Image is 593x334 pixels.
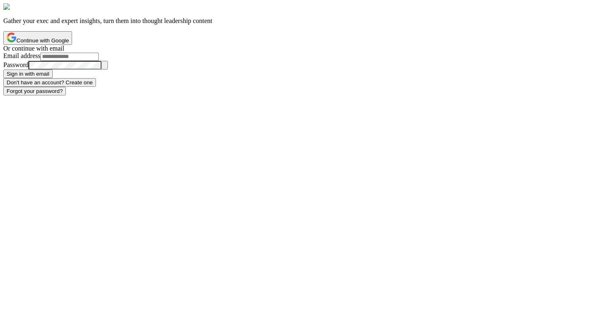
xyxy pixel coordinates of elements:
[7,32,16,42] img: Google logo
[3,52,40,59] label: Email address
[3,3,26,11] img: Leaps
[3,17,590,25] p: Gather your exec and expert insights, turn them into thought leadership content
[3,31,72,45] button: Continue with Google
[3,87,66,95] button: Forgot your password?
[3,61,28,68] label: Password
[3,78,96,87] button: Don't have an account? Create one
[3,45,64,52] span: Or continue with email
[3,70,53,78] button: Sign in with email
